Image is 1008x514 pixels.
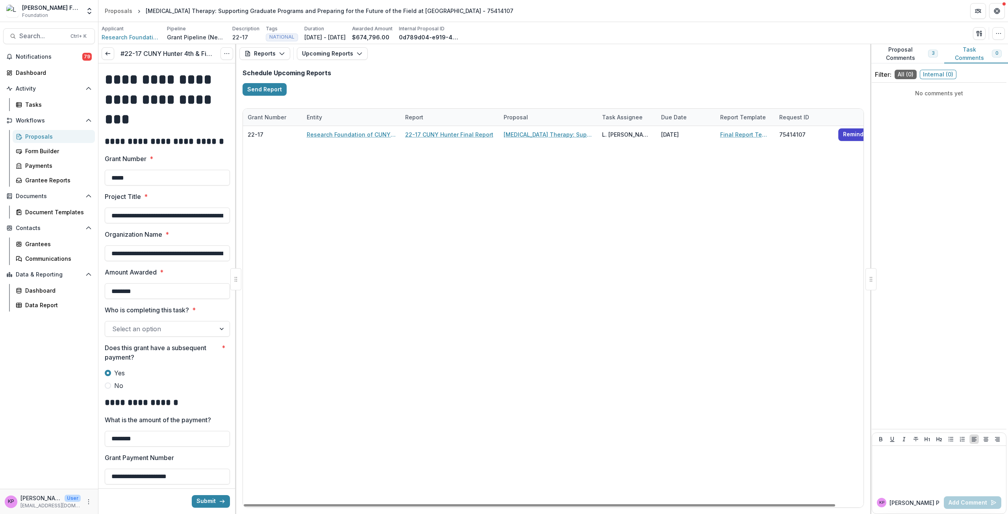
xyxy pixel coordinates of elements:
[25,176,89,184] div: Grantee Reports
[192,495,230,508] button: Submit
[13,206,95,219] a: Document Templates
[16,271,82,278] span: Data & Reporting
[84,3,95,19] button: Open entity switcher
[3,82,95,95] button: Open Activity
[969,434,979,444] button: Align Left
[656,109,715,126] div: Due Date
[13,252,95,265] a: Communications
[899,434,909,444] button: Italicize
[167,33,226,41] p: Grant Pipeline (New Grantees)
[114,368,125,378] span: Yes
[597,109,656,126] div: Task Assignee
[995,50,998,56] span: 0
[352,25,393,32] p: Awarded Amount
[20,494,61,502] p: [PERSON_NAME]
[958,434,967,444] button: Ordered List
[400,109,499,126] div: Report
[405,130,493,139] a: 22-17 CUNY Hunter Final Report
[3,66,95,79] a: Dashboard
[499,109,597,126] div: Proposal
[876,434,886,444] button: Bold
[895,70,917,79] span: All ( 0 )
[25,147,89,155] div: Form Builder
[656,126,715,143] div: [DATE]
[232,33,248,41] p: 22-17
[248,130,263,139] div: 22-17
[25,100,89,109] div: Tasks
[105,305,189,315] p: Who is completing this task?
[220,47,233,60] button: Options
[720,130,770,139] a: Final Report Template
[400,113,428,121] div: Report
[102,5,517,17] nav: breadcrumb
[779,130,806,139] div: 75414107
[146,7,513,15] div: [MEDICAL_DATA] Therapy: Supporting Graduate Programs and Preparing for the Future of the Field at...
[597,113,647,121] div: Task Assignee
[352,33,389,41] p: $674,796.00
[243,69,864,77] h2: Schedule Upcoming Reports
[243,109,302,126] div: Grant Number
[944,496,1001,509] button: Add Comment
[105,453,174,462] p: Grant Payment Number
[923,434,932,444] button: Heading 1
[102,25,124,32] p: Applicant
[25,286,89,295] div: Dashboard
[105,230,162,239] p: Organization Name
[297,47,368,60] button: Upcoming Reports
[8,499,14,504] div: Khanh Phan
[970,3,986,19] button: Partners
[13,174,95,187] a: Grantee Reports
[25,132,89,141] div: Proposals
[13,130,95,143] a: Proposals
[302,109,400,126] div: Entity
[3,222,95,234] button: Open Contacts
[13,299,95,312] a: Data Report
[16,193,82,200] span: Documents
[399,25,445,32] p: Internal Proposal ID
[102,5,135,17] a: Proposals
[499,113,533,121] div: Proposal
[304,25,324,32] p: Duration
[13,145,95,158] a: Form Builder
[65,495,81,502] p: User
[16,69,89,77] div: Dashboard
[25,240,89,248] div: Grantees
[3,28,95,44] button: Search...
[838,128,868,141] button: Remind
[19,32,66,40] span: Search...
[243,83,287,96] button: Send Report
[656,113,691,121] div: Due Date
[239,47,290,60] button: Reports
[715,113,771,121] div: Report Template
[25,254,89,263] div: Communications
[266,25,278,32] p: Tags
[16,54,82,60] span: Notifications
[399,33,458,41] p: 0d789d04-e919-4f4f-8a50-48719ffc0239
[84,497,93,507] button: More
[105,154,146,163] p: Grant Number
[16,85,82,92] span: Activity
[105,343,219,362] p: Does this grant have a subsequent payment?
[102,33,161,41] span: Research Foundation of CUNY on behalf of Hunter College of CUNY
[167,25,186,32] p: Pipeline
[504,130,593,139] a: [MEDICAL_DATA] Therapy: Supporting Graduate Programs and Preparing for the Future of the Field at...
[911,434,921,444] button: Strike
[22,4,81,12] div: [PERSON_NAME] Fund for the Blind
[307,130,396,139] a: Research Foundation of CUNY on behalf of Hunter College of CUNY
[82,53,92,61] span: 79
[889,499,939,507] p: [PERSON_NAME] P
[602,130,652,139] div: L. [PERSON_NAME]
[120,50,214,58] h3: #22-17 CUNY Hunter 4th & Final Payment Approval & Y3 Report Summary
[888,434,897,444] button: Underline
[875,70,891,79] p: Filter:
[775,109,834,126] div: Request ID
[993,434,1002,444] button: Align Right
[302,113,327,121] div: Entity
[932,50,934,56] span: 3
[105,267,157,277] p: Amount Awarded
[6,5,19,17] img: Lavelle Fund for the Blind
